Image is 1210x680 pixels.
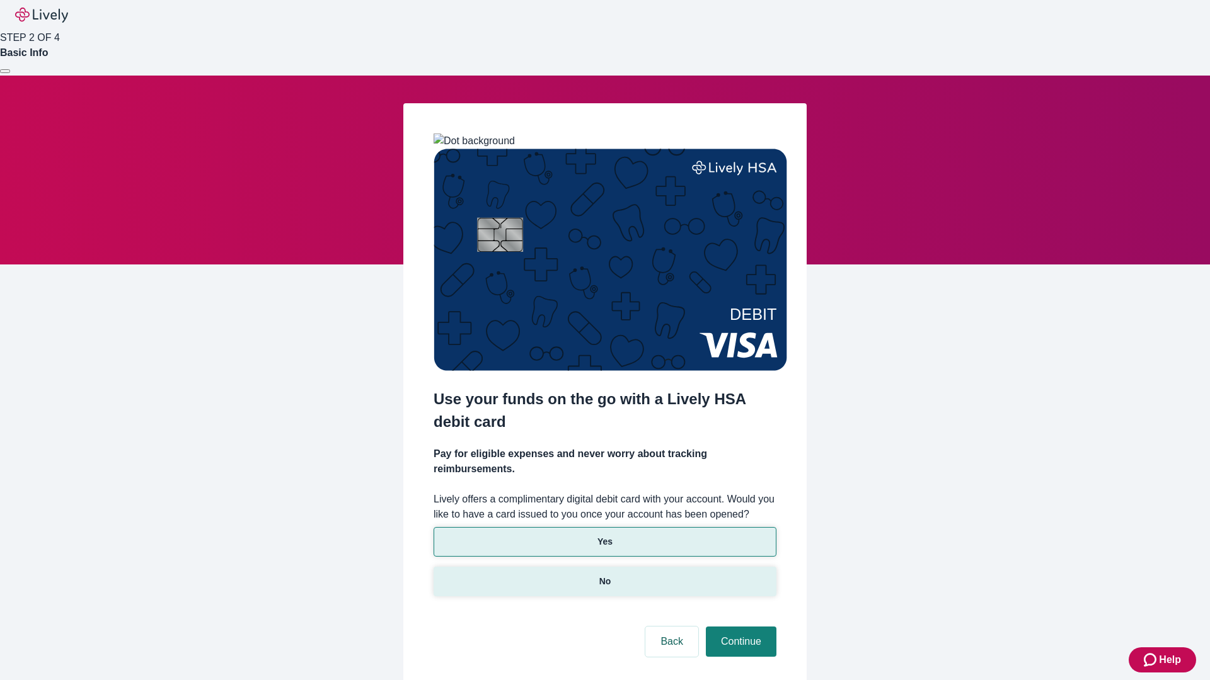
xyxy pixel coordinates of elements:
[706,626,776,657] button: Continue
[434,388,776,433] h2: Use your funds on the go with a Lively HSA debit card
[597,535,613,548] p: Yes
[1159,652,1181,667] span: Help
[434,492,776,522] label: Lively offers a complimentary digital debit card with your account. Would you like to have a card...
[15,8,68,23] img: Lively
[434,567,776,596] button: No
[434,527,776,557] button: Yes
[645,626,698,657] button: Back
[1129,647,1196,672] button: Zendesk support iconHelp
[1144,652,1159,667] svg: Zendesk support icon
[599,575,611,588] p: No
[434,446,776,477] h4: Pay for eligible expenses and never worry about tracking reimbursements.
[434,133,515,149] img: Dot background
[434,149,787,371] img: Debit card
